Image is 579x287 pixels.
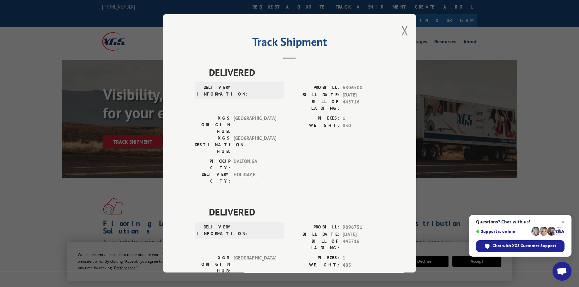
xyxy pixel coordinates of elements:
label: BILL OF LADING: [289,238,339,251]
label: PROBILL: [289,224,339,231]
div: Chat with XGS Customer Support [476,240,564,252]
span: Support is online [476,229,529,234]
label: DELIVERY INFORMATION: [197,224,232,237]
label: BILL OF LADING: [289,98,339,112]
span: [DATE] [343,91,384,99]
span: 1 [343,254,384,262]
label: XGS ORIGIN HUB: [195,115,230,135]
label: PICKUP CITY: [195,158,230,171]
label: BILL DATE: [289,91,339,99]
div: Open chat [552,262,571,281]
span: [GEOGRAPHIC_DATA] [234,254,276,274]
label: PROBILL: [289,84,339,91]
span: DELIVERED [209,65,384,79]
label: XGS ORIGIN HUB: [195,254,230,274]
span: [GEOGRAPHIC_DATA] [234,115,276,135]
span: Questions? Chat with us! [476,219,564,224]
label: PIECES: [289,115,339,122]
label: WEIGHT: [289,262,339,269]
span: 485 [343,262,384,269]
label: XGS DESTINATION HUB: [195,135,230,155]
span: Close chat [559,218,567,226]
span: 9896751 [343,224,384,231]
label: BILL DATE: [289,231,339,238]
h2: Track Shipment [195,37,384,49]
span: [GEOGRAPHIC_DATA] [234,135,276,155]
span: DELIVERED [209,205,384,219]
label: PIECES: [289,254,339,262]
span: HOLIDAY , FL [234,171,276,184]
label: WEIGHT: [289,122,339,129]
span: [DATE] [343,231,384,238]
button: Close modal [401,22,408,39]
span: 445716 [343,98,384,112]
span: DALTON , GA [234,158,276,171]
label: DELIVERY INFORMATION: [197,84,232,97]
span: 830 [343,122,384,129]
span: Chat with XGS Customer Support [492,243,556,249]
span: 1 [343,115,384,122]
label: DELIVERY CITY: [195,171,230,184]
span: 6806500 [343,84,384,91]
span: 445716 [343,238,384,251]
